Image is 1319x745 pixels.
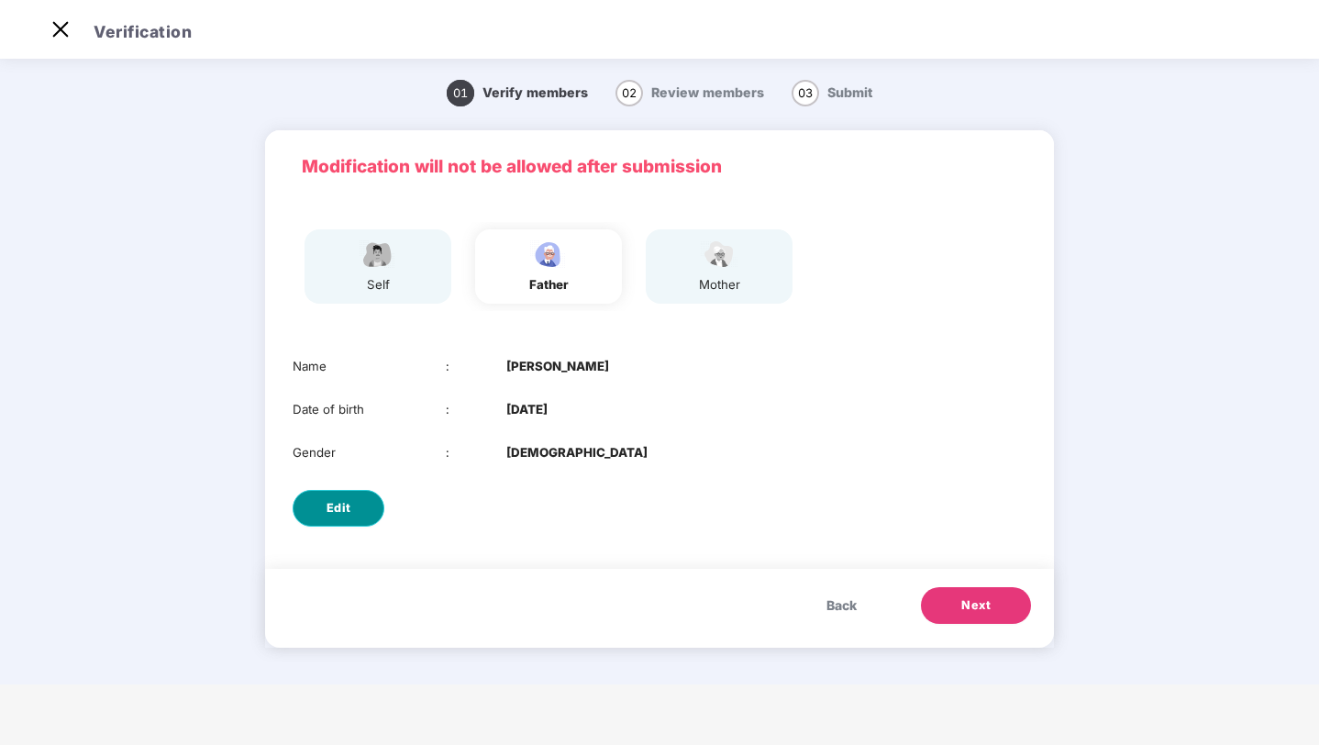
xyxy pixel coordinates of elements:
[446,443,507,462] div: :
[506,357,609,376] b: [PERSON_NAME]
[921,587,1031,624] button: Next
[446,400,507,419] div: :
[651,84,764,100] span: Review members
[446,357,507,376] div: :
[792,80,819,106] span: 03
[327,499,351,517] span: Edit
[293,443,446,462] div: Gender
[293,490,384,527] button: Edit
[961,596,991,615] span: Next
[293,400,446,419] div: Date of birth
[526,239,571,271] img: svg+xml;base64,PHN2ZyBpZD0iRmF0aGVyX2ljb24iIHhtbG5zPSJodHRwOi8vd3d3LnczLm9yZy8yMDAwL3N2ZyIgeG1sbn...
[615,80,643,106] span: 02
[482,84,588,100] span: Verify members
[696,275,742,295] div: mother
[302,153,1017,181] p: Modification will not be allowed after submission
[827,84,872,100] span: Submit
[355,239,401,271] img: svg+xml;base64,PHN2ZyBpZD0iRW1wbG95ZWVfbWFsZSIgeG1sbnM9Imh0dHA6Ly93d3cudzMub3JnLzIwMDAvc3ZnIiB3aW...
[293,357,446,376] div: Name
[506,443,648,462] b: [DEMOGRAPHIC_DATA]
[355,275,401,295] div: self
[808,587,875,624] button: Back
[696,239,742,271] img: svg+xml;base64,PHN2ZyB4bWxucz0iaHR0cDovL3d3dy53My5vcmcvMjAwMC9zdmciIHdpZHRoPSI1NCIgaGVpZ2h0PSIzOC...
[447,80,474,106] span: 01
[826,595,857,616] span: Back
[506,400,548,419] b: [DATE]
[526,275,571,295] div: father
